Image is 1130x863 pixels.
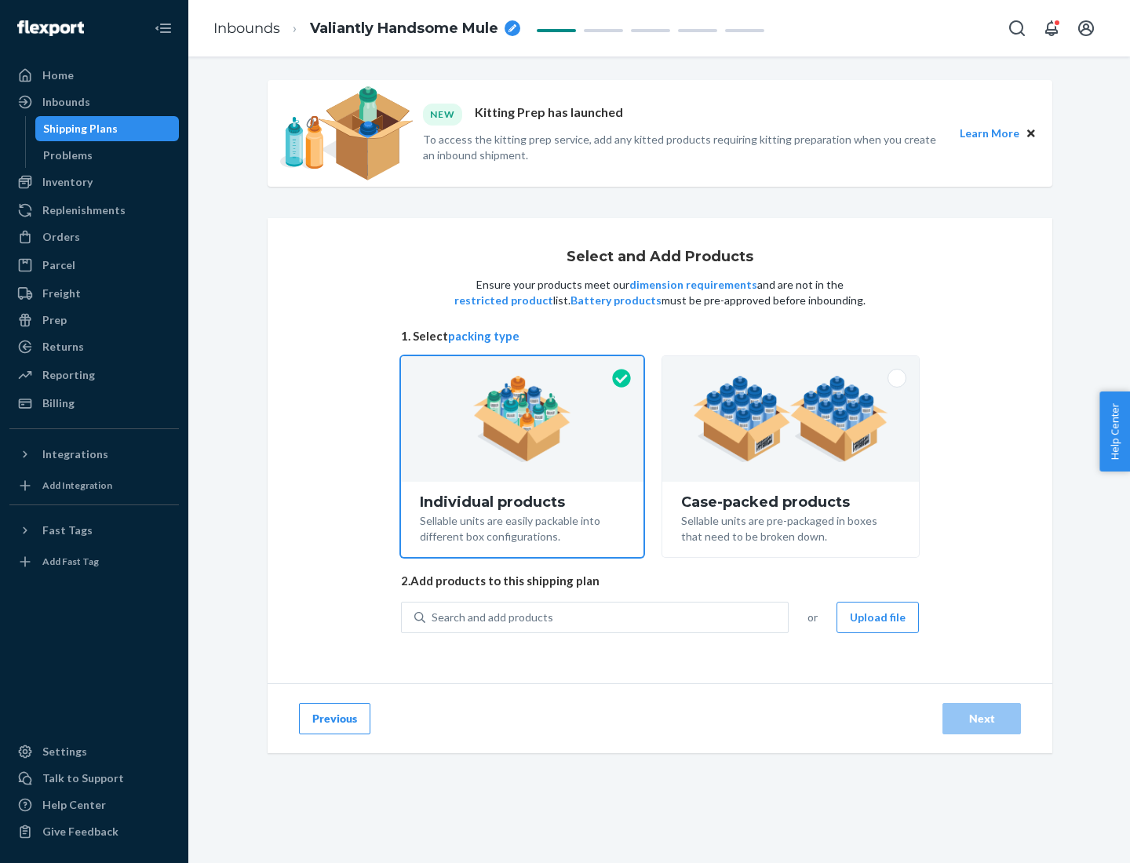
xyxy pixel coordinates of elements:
ol: breadcrumbs [201,5,533,52]
div: Sellable units are easily packable into different box configurations. [420,510,625,544]
img: case-pack.59cecea509d18c883b923b81aeac6d0b.png [693,376,888,462]
span: or [807,610,818,625]
div: Add Integration [42,479,112,492]
div: Replenishments [42,202,126,218]
div: Add Fast Tag [42,555,99,568]
a: Freight [9,281,179,306]
div: Case-packed products [681,494,900,510]
button: Battery products [570,293,662,308]
a: Prep [9,308,179,333]
img: Flexport logo [17,20,84,36]
button: Give Feedback [9,819,179,844]
div: Talk to Support [42,770,124,786]
a: Reporting [9,362,179,388]
a: Home [9,63,179,88]
a: Talk to Support [9,766,179,791]
button: Upload file [837,602,919,633]
button: Close Navigation [148,13,179,44]
div: Fast Tags [42,523,93,538]
div: Give Feedback [42,824,118,839]
a: Inbounds [213,20,280,37]
div: Freight [42,286,81,301]
a: Replenishments [9,198,179,223]
div: Help Center [42,797,106,813]
div: NEW [423,104,462,125]
div: Reporting [42,367,95,383]
a: Add Fast Tag [9,549,179,574]
a: Returns [9,334,179,359]
div: Search and add products [432,610,553,625]
button: Previous [299,703,370,734]
div: Prep [42,312,67,328]
span: 2. Add products to this shipping plan [401,573,919,589]
div: Returns [42,339,84,355]
a: Parcel [9,253,179,278]
a: Help Center [9,792,179,817]
a: Problems [35,143,180,168]
button: Close [1022,125,1040,142]
div: Individual products [420,494,625,510]
a: Billing [9,391,179,416]
div: Billing [42,395,75,411]
h1: Select and Add Products [567,249,753,265]
button: Integrations [9,442,179,467]
button: Help Center [1099,391,1130,472]
button: Learn More [960,125,1019,142]
a: Inbounds [9,89,179,115]
div: Home [42,67,74,83]
p: Kitting Prep has launched [475,104,623,125]
div: Inbounds [42,94,90,110]
a: Inventory [9,169,179,195]
div: Inventory [42,174,93,190]
button: packing type [448,328,519,344]
div: Orders [42,229,80,245]
div: Problems [43,147,93,163]
button: Open account menu [1070,13,1102,44]
span: 1. Select [401,328,919,344]
button: Next [942,703,1021,734]
img: individual-pack.facf35554cb0f1810c75b2bd6df2d64e.png [473,376,571,462]
div: Sellable units are pre-packaged in boxes that need to be broken down. [681,510,900,544]
a: Shipping Plans [35,116,180,141]
span: Valiantly Handsome Mule [310,19,498,39]
div: Parcel [42,257,75,273]
a: Orders [9,224,179,249]
a: Settings [9,739,179,764]
button: Open notifications [1036,13,1067,44]
div: Settings [42,744,87,759]
div: Next [956,711,1008,726]
div: Integrations [42,446,108,462]
button: restricted product [454,293,553,308]
div: Shipping Plans [43,121,118,137]
a: Add Integration [9,473,179,498]
button: Fast Tags [9,518,179,543]
button: dimension requirements [629,277,757,293]
p: To access the kitting prep service, add any kitted products requiring kitting preparation when yo... [423,132,946,163]
button: Open Search Box [1001,13,1033,44]
p: Ensure your products meet our and are not in the list. must be pre-approved before inbounding. [453,277,867,308]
